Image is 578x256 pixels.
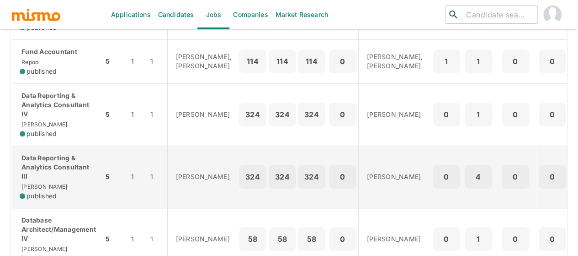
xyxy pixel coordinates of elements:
[542,108,562,121] p: 0
[20,245,67,252] span: [PERSON_NAME]
[333,108,353,121] p: 0
[103,83,124,146] td: 5
[468,233,488,245] p: 1
[302,170,322,183] p: 324
[176,110,232,119] p: [PERSON_NAME]
[505,55,525,68] p: 0
[333,55,353,68] p: 0
[272,55,292,68] p: 114
[124,146,148,208] td: 1
[367,52,423,71] p: [PERSON_NAME], [PERSON_NAME]
[436,233,456,245] p: 0
[367,172,423,181] p: [PERSON_NAME]
[302,108,322,121] p: 324
[302,233,322,245] p: 58
[543,5,562,24] img: Maia Reyes
[333,233,353,245] p: 0
[462,8,534,21] input: Candidate search
[436,170,456,183] p: 0
[367,110,423,119] p: [PERSON_NAME]
[176,234,232,244] p: [PERSON_NAME]
[27,129,57,138] span: published
[148,39,167,83] td: 1
[20,183,67,190] span: [PERSON_NAME]
[20,59,40,65] span: Repool
[272,108,292,121] p: 324
[272,233,292,245] p: 58
[176,172,232,181] p: [PERSON_NAME]
[176,52,232,71] p: [PERSON_NAME], [PERSON_NAME]
[103,39,124,83] td: 5
[148,146,167,208] td: 1
[436,108,456,121] p: 0
[243,108,263,121] p: 324
[436,55,456,68] p: 1
[505,233,525,245] p: 0
[20,91,96,119] p: Data Reporting & Analytics Consultant IV
[20,121,67,128] span: [PERSON_NAME]
[20,216,96,243] p: Database Architect/Management IV
[11,8,61,22] img: logo
[333,170,353,183] p: 0
[20,153,96,181] p: Data Reporting & Analytics Consultant III
[27,191,57,201] span: published
[542,170,562,183] p: 0
[124,83,148,146] td: 1
[468,108,488,121] p: 1
[468,55,488,68] p: 1
[468,170,488,183] p: 4
[243,233,263,245] p: 58
[302,55,322,68] p: 114
[27,67,57,76] span: published
[243,55,263,68] p: 114
[542,233,562,245] p: 0
[103,146,124,208] td: 5
[148,83,167,146] td: 1
[243,170,263,183] p: 324
[20,47,96,56] p: Fund Accountant
[505,170,525,183] p: 0
[272,170,292,183] p: 324
[367,234,423,244] p: [PERSON_NAME]
[505,108,525,121] p: 0
[124,39,148,83] td: 1
[542,55,562,68] p: 0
